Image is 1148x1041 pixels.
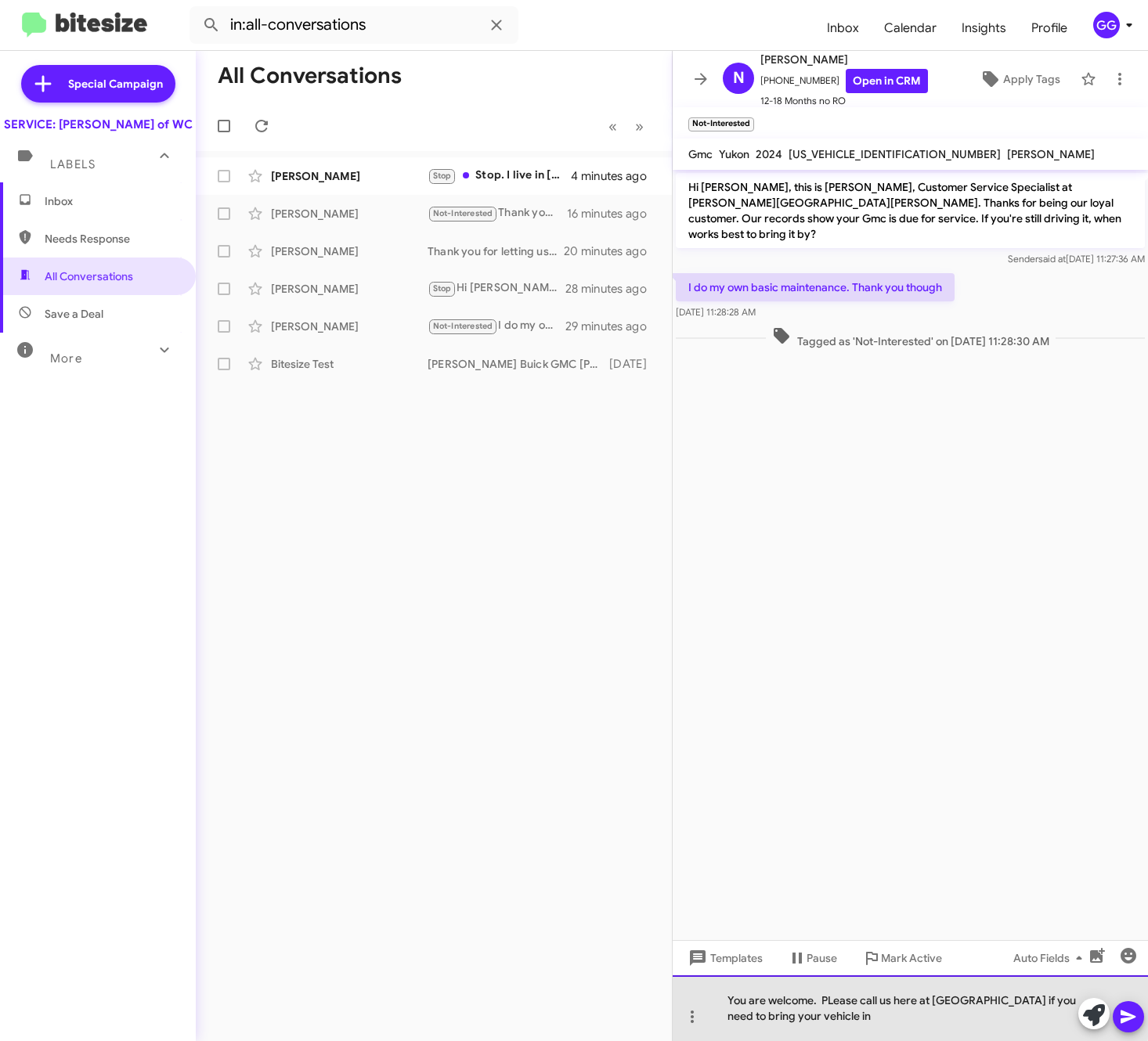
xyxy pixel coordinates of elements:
div: [PERSON_NAME] [271,168,428,184]
p: Hi [PERSON_NAME], this is [PERSON_NAME], Customer Service Specialist at [PERSON_NAME][GEOGRAPHIC_... [676,173,1145,248]
button: Pause [775,944,850,972]
div: [PERSON_NAME] [271,281,428,297]
span: Sender [DATE] 11:27:36 AM [1008,253,1145,265]
span: Auto Fields [1013,944,1088,972]
div: Thank you for letting us know! We will mark that in the system for future reference. Have a wonde... [428,204,567,222]
span: Inbox [45,193,178,209]
button: Templates [673,944,775,972]
span: [US_VEHICLE_IDENTIFICATION_NUMBER] [789,147,1001,161]
span: Stop [433,171,452,181]
div: Hi [PERSON_NAME], I have e sold my GMC last year. Could you please remove my details from contact... [428,279,565,297]
button: Apply Tags [966,65,1073,93]
p: I do my own basic maintenance. Thank you though [676,273,955,301]
span: Yukon [719,147,749,161]
span: Gmc [688,147,713,161]
span: « [608,117,617,136]
input: Search [190,6,518,44]
div: 4 minutes ago [571,168,659,184]
span: [PERSON_NAME] [1007,147,1095,161]
span: Mark Active [881,944,942,972]
nav: Page navigation example [600,110,653,142]
a: Open in CRM [846,69,928,93]
span: 2024 [756,147,782,161]
button: Mark Active [850,944,955,972]
a: Calendar [872,5,949,51]
div: [PERSON_NAME] [271,243,428,259]
span: Stop [433,283,452,294]
button: Previous [599,110,626,142]
span: Not-Interested [433,208,493,218]
span: Needs Response [45,231,178,247]
div: Bitesize Test [271,356,428,372]
span: [PHONE_NUMBER] [760,69,928,93]
div: Stop. I live in [GEOGRAPHIC_DATA] [428,167,571,185]
div: 29 minutes ago [565,319,659,334]
div: [PERSON_NAME] [271,319,428,334]
div: You are welcome. PLease call us here at [GEOGRAPHIC_DATA] if you need to bring your vehicle in [673,975,1148,1041]
div: [PERSON_NAME] [271,206,428,222]
span: Save a Deal [45,306,103,322]
div: 28 minutes ago [565,281,659,297]
span: All Conversations [45,268,133,284]
span: Apply Tags [1003,65,1060,93]
a: Profile [1019,5,1080,51]
span: Labels [50,157,96,171]
a: Inbox [814,5,872,51]
button: GG [1080,12,1131,38]
div: [PERSON_NAME] Buick GMC [PERSON_NAME][GEOGRAPHIC_DATA] [428,356,609,372]
small: Not-Interested [688,117,754,131]
button: Next [626,110,653,142]
span: said at [1038,253,1066,265]
a: Insights [949,5,1019,51]
div: 16 minutes ago [567,206,659,222]
span: More [50,351,82,366]
div: SERVICE: [PERSON_NAME] of WC [4,117,193,132]
span: Templates [685,944,763,972]
span: 12-18 Months no RO [760,93,928,109]
span: » [635,117,644,136]
div: Thank you for letting us know! What is the current address so I can update our system for you? [428,243,565,259]
button: Auto Fields [1001,944,1101,972]
div: GG [1093,12,1120,38]
a: Special Campaign [21,65,175,103]
div: 20 minutes ago [565,243,659,259]
span: [PERSON_NAME] [760,50,928,69]
div: I do my own basic maintenance. Thank you though [428,317,565,335]
span: N [733,66,745,91]
span: [DATE] 11:28:28 AM [676,306,756,318]
span: Tagged as 'Not-Interested' on [DATE] 11:28:30 AM [766,326,1056,349]
h1: All Conversations [218,63,402,88]
div: [DATE] [609,356,659,372]
span: Not-Interested [433,321,493,331]
span: Pause [807,944,837,972]
span: Special Campaign [68,76,163,92]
